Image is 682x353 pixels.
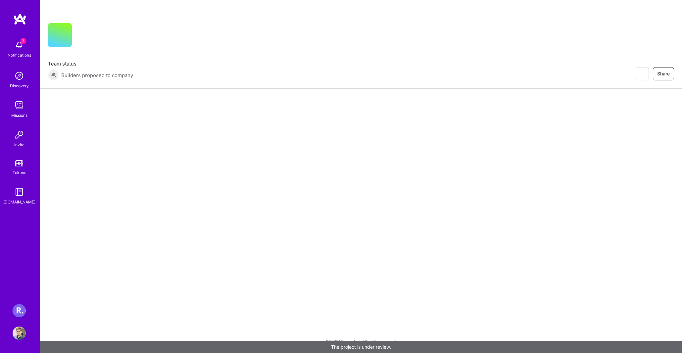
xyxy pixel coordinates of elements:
div: Notifications [8,52,31,59]
img: discovery [13,69,26,82]
img: bell [13,38,26,52]
div: [DOMAIN_NAME] [3,199,35,205]
div: Tokens [13,169,26,176]
i: icon EyeClosed [639,71,645,76]
div: Missions [11,112,27,119]
i: icon CompanyGray [80,34,85,39]
img: logo [13,13,26,25]
img: User Avatar [13,327,26,340]
div: Discovery [10,82,29,89]
img: Roger Healthcare: Team for Clinical Intake Platform [13,304,26,317]
img: Invite [13,128,26,141]
img: Builders proposed to company [48,70,59,80]
span: 3 [21,38,26,44]
img: teamwork [13,99,26,112]
div: The project is under review. [40,341,682,353]
span: Team status [48,60,133,67]
img: guide book [13,185,26,199]
img: tokens [15,160,23,166]
span: Builders proposed to company [61,72,133,79]
div: Invite [14,141,24,148]
span: Share [657,70,670,77]
button: Share [653,67,674,80]
a: Roger Healthcare: Team for Clinical Intake Platform [11,304,27,317]
a: User Avatar [11,327,27,340]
